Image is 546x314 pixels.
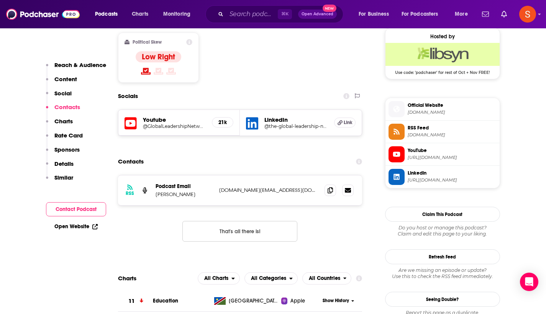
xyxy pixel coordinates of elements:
[198,272,240,285] button: open menu
[264,123,328,129] a: @the-global-leadership-network/
[126,190,134,196] h3: RSS
[153,298,178,304] a: Education
[359,9,389,20] span: For Business
[46,118,73,132] button: Charts
[389,146,497,162] a: YouTube[URL][DOMAIN_NAME]
[334,118,356,128] a: Link
[278,9,292,19] span: ⌘ K
[344,119,353,126] span: Link
[54,90,72,97] p: Social
[204,276,228,281] span: All Charts
[90,8,128,20] button: open menu
[389,101,497,117] a: Official Website[DOMAIN_NAME]
[143,123,206,129] a: @GlobalLeadershipNetworkSummit
[309,276,340,281] span: All Countries
[408,177,497,183] span: https://www.linkedin.com/company/the-global-leadership-network/
[251,276,286,281] span: All Categories
[54,174,73,181] p: Similar
[142,52,175,62] h4: Low Right
[213,5,351,23] div: Search podcasts, credits, & more...
[54,160,74,167] p: Details
[158,8,200,20] button: open menu
[455,9,468,20] span: More
[397,8,449,20] button: open menu
[385,43,500,74] a: Libsyn Deal: Use code: 'podchaser' for rest of Oct + Nov FREE!
[519,6,536,23] img: User Profile
[133,39,162,45] h2: Political Skew
[54,118,73,125] p: Charts
[118,89,138,103] h2: Socials
[46,160,74,174] button: Details
[54,146,80,153] p: Sponsors
[385,225,500,231] span: Do you host or manage this podcast?
[264,116,328,123] h5: LinkedIn
[402,9,438,20] span: For Podcasters
[46,146,80,160] button: Sponsors
[143,116,206,123] h5: Youtube
[323,298,349,304] span: Show History
[46,103,80,118] button: Contacts
[54,61,106,69] p: Reach & Audience
[163,9,190,20] span: Monitoring
[156,183,213,190] p: Podcast Email
[46,202,106,216] button: Contact Podcast
[385,292,500,307] a: Seeing Double?
[408,155,497,160] span: https://www.youtube.com/@GlobalLeadershipNetworkSummit
[408,147,497,154] span: YouTube
[408,124,497,131] span: RSS Feed
[408,110,497,115] span: globalleadership.org
[127,8,153,20] a: Charts
[519,6,536,23] span: Logged in as sadie76317
[385,43,500,66] img: Libsyn Deal: Use code: 'podchaser' for rest of Oct + Nov FREE!
[156,191,213,198] p: [PERSON_NAME]
[54,75,77,83] p: Content
[302,272,352,285] button: open menu
[132,9,148,20] span: Charts
[46,132,83,146] button: Rate Card
[323,5,336,12] span: New
[54,132,83,139] p: Rate Card
[46,75,77,90] button: Content
[520,273,538,291] div: Open Intercom Messenger
[182,221,297,242] button: Nothing here.
[198,272,240,285] h2: Platforms
[46,61,106,75] button: Reach & Audience
[302,12,333,16] span: Open Advanced
[46,90,72,104] button: Social
[244,272,298,285] button: open menu
[229,297,279,305] span: Namibia
[118,154,144,169] h2: Contacts
[281,297,320,305] a: Apple
[449,8,477,20] button: open menu
[385,33,500,40] div: Hosted by
[244,272,298,285] h2: Categories
[218,119,227,126] h5: 21k
[118,275,136,282] h2: Charts
[479,8,492,21] a: Show notifications dropdown
[290,297,305,305] span: Apple
[211,297,281,305] a: [GEOGRAPHIC_DATA]
[385,207,500,222] button: Claim This Podcast
[389,169,497,185] a: Linkedin[URL][DOMAIN_NAME]
[320,298,357,304] button: Show History
[408,132,497,138] span: glspodcast.libsyn.com
[302,272,352,285] h2: Countries
[219,187,319,193] p: [DOMAIN_NAME][EMAIL_ADDRESS][DOMAIN_NAME]
[353,8,398,20] button: open menu
[385,66,500,75] span: Use code: 'podchaser' for rest of Oct + Nov FREE!
[226,8,278,20] input: Search podcasts, credits, & more...
[385,249,500,264] button: Refresh Feed
[54,103,80,111] p: Contacts
[385,267,500,280] div: Are we missing an episode or update? Use this to check the RSS feed immediately.
[95,9,118,20] span: Podcasts
[519,6,536,23] button: Show profile menu
[385,225,500,237] div: Claim and edit this page to your liking.
[118,291,153,312] a: 11
[46,174,73,188] button: Similar
[298,10,337,19] button: Open AdvancedNew
[6,7,80,21] img: Podchaser - Follow, Share and Rate Podcasts
[408,170,497,177] span: Linkedin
